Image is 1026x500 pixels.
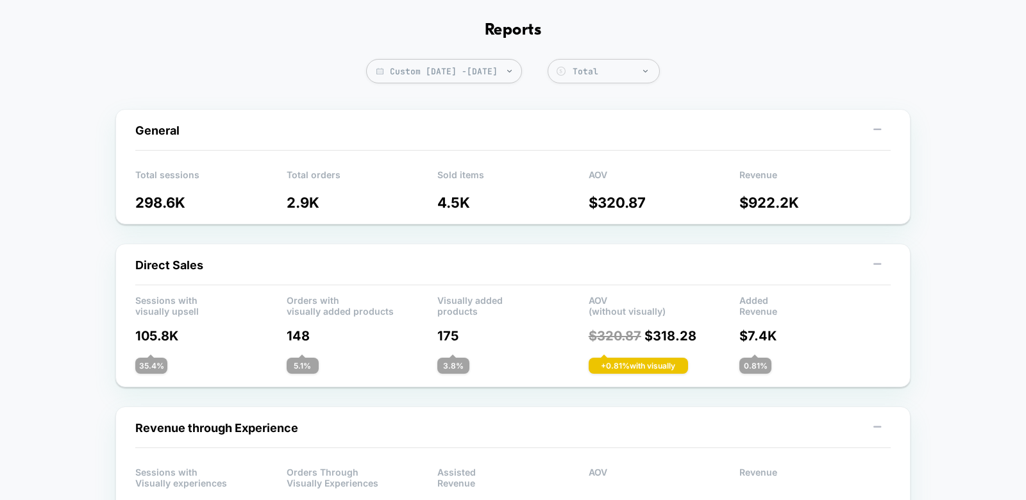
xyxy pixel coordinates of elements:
[739,194,891,211] p: $ 922.2K
[739,169,891,188] p: Revenue
[589,169,740,188] p: AOV
[739,467,891,486] p: Revenue
[135,258,203,272] span: Direct Sales
[589,328,740,344] p: $ 318.28
[739,328,891,344] p: $ 7.4K
[376,68,383,74] img: calendar
[437,295,589,314] p: Visually added products
[559,68,562,74] tspan: $
[287,467,438,486] p: Orders Through Visually Experiences
[739,358,771,374] div: 0.81 %
[589,358,688,374] div: + 0.81 % with visually
[507,70,512,72] img: end
[135,328,287,344] p: 105.8K
[287,328,438,344] p: 148
[437,169,589,188] p: Sold items
[437,467,589,486] p: Assisted Revenue
[589,467,740,486] p: AOV
[135,467,287,486] p: Sessions with Visually experiences
[437,328,589,344] p: 175
[643,70,648,72] img: end
[739,295,891,314] p: Added Revenue
[485,21,541,40] h1: Reports
[135,124,180,137] span: General
[135,194,287,211] p: 298.6K
[135,421,298,435] span: Revenue through Experience
[589,295,740,314] p: AOV (without visually)
[437,358,469,374] div: 3.8 %
[135,295,287,314] p: Sessions with visually upsell
[135,169,287,188] p: Total sessions
[287,169,438,188] p: Total orders
[589,194,740,211] p: $ 320.87
[287,295,438,314] p: Orders with visually added products
[589,328,641,344] span: $ 320.87
[287,194,438,211] p: 2.9K
[437,194,589,211] p: 4.5K
[573,66,653,77] div: Total
[135,358,167,374] div: 35.4 %
[287,358,319,374] div: 5.1 %
[366,59,522,83] span: Custom [DATE] - [DATE]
